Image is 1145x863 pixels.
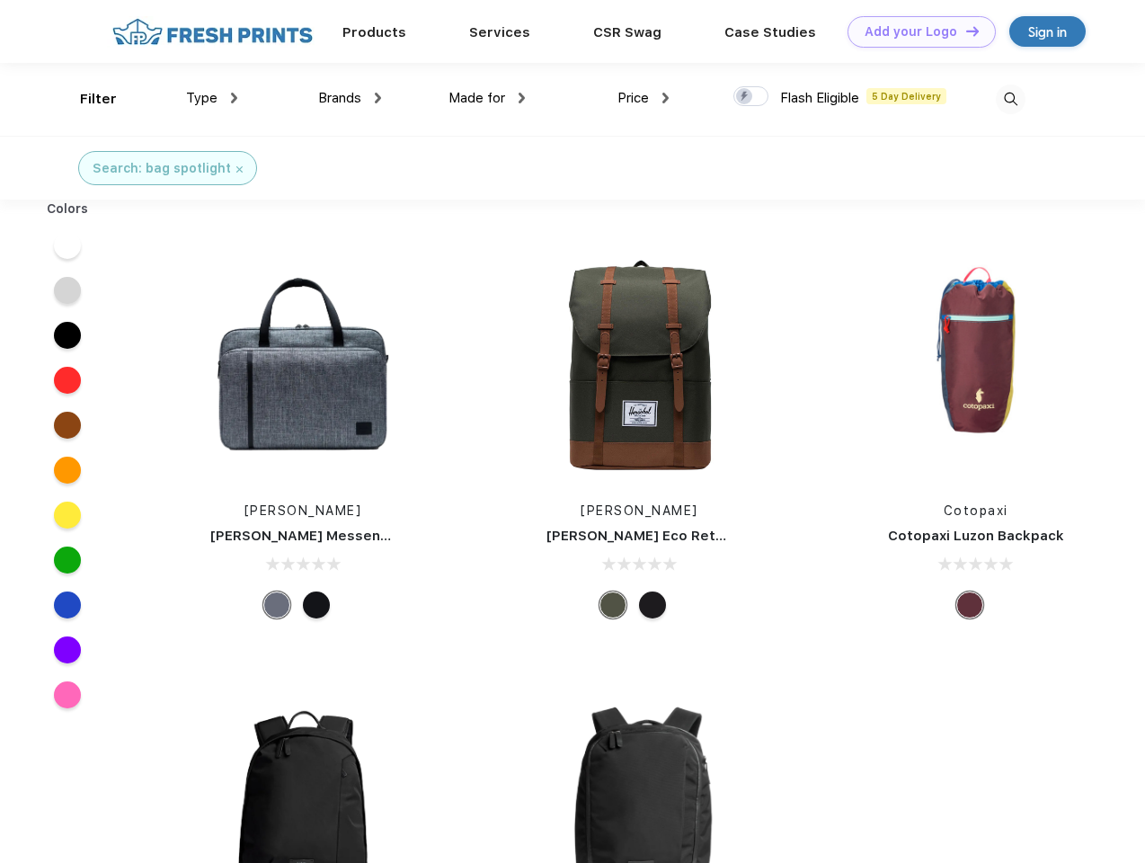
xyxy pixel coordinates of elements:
[519,93,525,103] img: dropdown.png
[448,90,505,106] span: Made for
[183,245,422,484] img: func=resize&h=266
[210,528,404,544] a: [PERSON_NAME] Messenger
[617,90,649,106] span: Price
[865,24,957,40] div: Add your Logo
[236,166,243,173] img: filter_cancel.svg
[599,592,626,618] div: Forest
[546,528,914,544] a: [PERSON_NAME] Eco Retreat 15" Computer Backpack
[186,90,217,106] span: Type
[1028,22,1067,42] div: Sign in
[581,503,698,518] a: [PERSON_NAME]
[33,200,102,218] div: Colors
[966,26,979,36] img: DT
[93,159,231,178] div: Search: bag spotlight
[303,592,330,618] div: Black
[519,245,759,484] img: func=resize&h=266
[996,85,1025,114] img: desktop_search.svg
[263,592,290,618] div: Raven Crosshatch
[107,16,318,48] img: fo%20logo%202.webp
[318,90,361,106] span: Brands
[80,89,117,110] div: Filter
[375,93,381,103] img: dropdown.png
[662,93,669,103] img: dropdown.png
[956,592,983,618] div: Surprise
[342,24,406,40] a: Products
[866,88,946,104] span: 5 Day Delivery
[639,592,666,618] div: Black
[231,93,237,103] img: dropdown.png
[857,245,1096,484] img: func=resize&h=266
[244,503,362,518] a: [PERSON_NAME]
[780,90,859,106] span: Flash Eligible
[1009,16,1086,47] a: Sign in
[888,528,1064,544] a: Cotopaxi Luzon Backpack
[944,503,1008,518] a: Cotopaxi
